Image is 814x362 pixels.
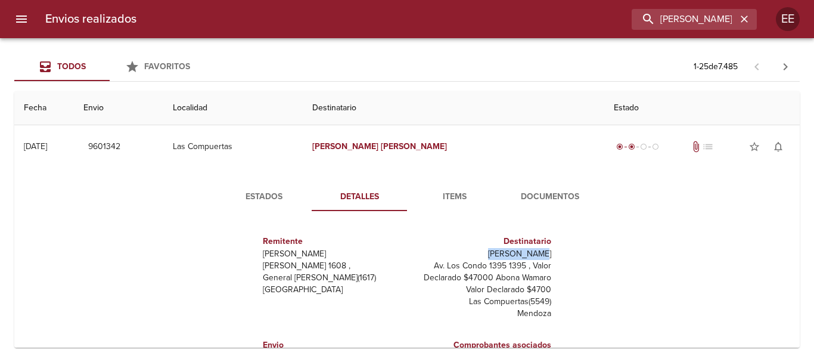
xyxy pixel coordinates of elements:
th: Envio [74,91,163,125]
th: Destinatario [303,91,604,125]
p: 1 - 25 de 7.485 [694,61,738,73]
span: No tiene pedido asociado [702,141,714,153]
p: [PERSON_NAME] [412,248,551,260]
span: Favoritos [144,61,190,72]
p: Av. Los Condo 1395 1395 , Valor Declarado $47000 Abona Wamaro Valor Declarado $4700 [412,260,551,296]
span: Documentos [509,190,591,205]
button: 9601342 [83,136,125,158]
p: [PERSON_NAME] 1608 , [263,260,402,272]
span: Pagina anterior [742,60,771,72]
p: [PERSON_NAME] [263,248,402,260]
em: [PERSON_NAME] [312,141,378,151]
span: radio_button_unchecked [640,143,647,150]
p: [GEOGRAPHIC_DATA] [263,284,402,296]
th: Localidad [163,91,303,125]
h6: Remitente [263,235,402,248]
span: star_border [748,141,760,153]
span: radio_button_checked [628,143,635,150]
button: menu [7,5,36,33]
div: Tabs detalle de guia [216,182,598,211]
span: notifications_none [772,141,784,153]
button: Activar notificaciones [766,135,790,159]
th: Estado [604,91,800,125]
div: Tabs Envios [14,52,205,81]
span: Detalles [319,190,400,205]
span: Pagina siguiente [771,52,800,81]
div: [DATE] [24,141,47,151]
p: General [PERSON_NAME] ( 1617 ) [263,272,402,284]
h6: Envio [263,339,402,352]
div: EE [776,7,800,31]
span: Items [414,190,495,205]
span: Todos [57,61,86,72]
span: Tiene documentos adjuntos [690,141,702,153]
span: radio_button_checked [616,143,623,150]
button: Agregar a favoritos [742,135,766,159]
p: Las Compuertas ( 5549 ) [412,296,551,308]
h6: Envios realizados [45,10,136,29]
input: buscar [632,9,737,30]
div: Despachado [614,141,661,153]
td: Las Compuertas [163,125,303,168]
span: radio_button_unchecked [652,143,659,150]
h6: Comprobantes asociados [412,339,551,352]
p: Mendoza [412,308,551,320]
th: Fecha [14,91,74,125]
h6: Destinatario [412,235,551,248]
em: [PERSON_NAME] [381,141,447,151]
span: Estados [223,190,305,205]
span: 9601342 [88,140,120,154]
